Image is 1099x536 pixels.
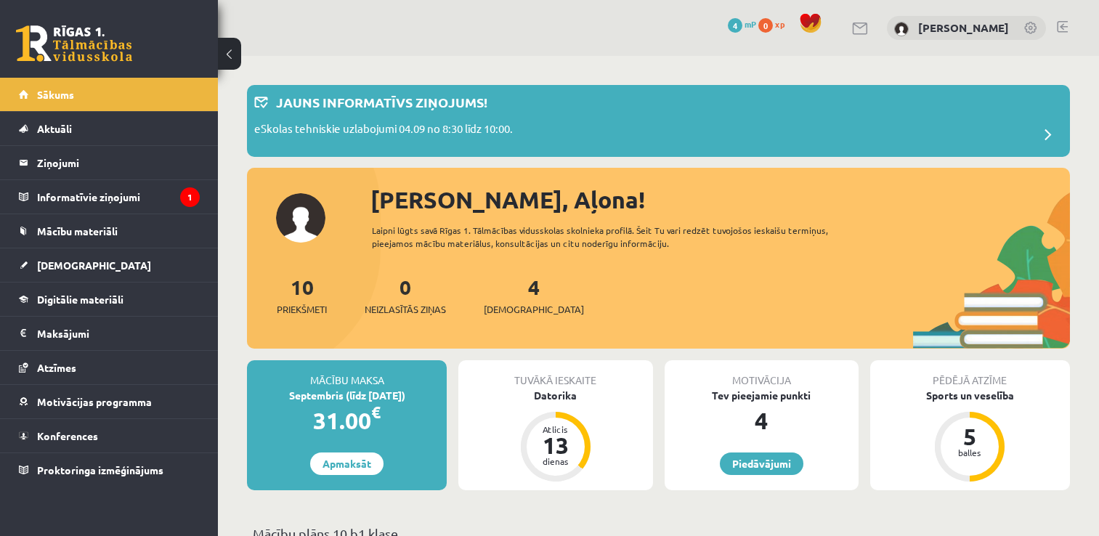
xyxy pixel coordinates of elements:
legend: Ziņojumi [37,146,200,179]
div: 31.00 [247,403,447,438]
a: Motivācijas programma [19,385,200,418]
span: Priekšmeti [277,302,327,317]
a: [PERSON_NAME] [918,20,1009,35]
div: 13 [534,434,577,457]
span: Digitālie materiāli [37,293,123,306]
a: 10Priekšmeti [277,274,327,317]
span: Atzīmes [37,361,76,374]
div: Pēdējā atzīme [870,360,1070,388]
legend: Informatīvie ziņojumi [37,180,200,214]
span: Sākums [37,88,74,101]
span: Proktoringa izmēģinājums [37,463,163,476]
a: Apmaksāt [310,452,384,475]
a: Aktuāli [19,112,200,145]
span: Mācību materiāli [37,224,118,237]
a: Digitālie materiāli [19,283,200,316]
div: Tuvākā ieskaite [458,360,652,388]
span: Motivācijas programma [37,395,152,408]
span: Konferences [37,429,98,442]
a: 0 xp [758,18,792,30]
a: Sports un veselība 5 balles [870,388,1070,484]
div: Tev pieejamie punkti [665,388,859,403]
a: Datorika Atlicis 13 dienas [458,388,652,484]
a: 0Neizlasītās ziņas [365,274,446,317]
div: Sports un veselība [870,388,1070,403]
div: balles [948,448,991,457]
a: 4[DEMOGRAPHIC_DATA] [484,274,584,317]
legend: Maksājumi [37,317,200,350]
span: xp [775,18,784,30]
a: Maksājumi [19,317,200,350]
div: Laipni lūgts savā Rīgas 1. Tālmācības vidusskolas skolnieka profilā. Šeit Tu vari redzēt tuvojošo... [372,224,866,250]
span: 0 [758,18,773,33]
a: Ziņojumi [19,146,200,179]
div: Datorika [458,388,652,403]
span: [DEMOGRAPHIC_DATA] [37,259,151,272]
img: Aļona Girse [894,22,909,36]
span: 4 [728,18,742,33]
div: Septembris (līdz [DATE]) [247,388,447,403]
a: 4 mP [728,18,756,30]
span: € [371,402,381,423]
a: Mācību materiāli [19,214,200,248]
a: [DEMOGRAPHIC_DATA] [19,248,200,282]
span: Neizlasītās ziņas [365,302,446,317]
div: 5 [948,425,991,448]
span: Aktuāli [37,122,72,135]
a: Atzīmes [19,351,200,384]
div: Atlicis [534,425,577,434]
a: Informatīvie ziņojumi1 [19,180,200,214]
p: eSkolas tehniskie uzlabojumi 04.09 no 8:30 līdz 10:00. [254,121,513,141]
a: Konferences [19,419,200,452]
a: Piedāvājumi [720,452,803,475]
div: 4 [665,403,859,438]
div: Motivācija [665,360,859,388]
span: mP [745,18,756,30]
a: Rīgas 1. Tālmācības vidusskola [16,25,132,62]
div: dienas [534,457,577,466]
div: Mācību maksa [247,360,447,388]
a: Jauns informatīvs ziņojums! eSkolas tehniskie uzlabojumi 04.09 no 8:30 līdz 10:00. [254,92,1063,150]
p: Jauns informatīvs ziņojums! [276,92,487,112]
div: [PERSON_NAME], Aļona! [370,182,1070,217]
a: Sākums [19,78,200,111]
a: Proktoringa izmēģinājums [19,453,200,487]
i: 1 [180,187,200,207]
span: [DEMOGRAPHIC_DATA] [484,302,584,317]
